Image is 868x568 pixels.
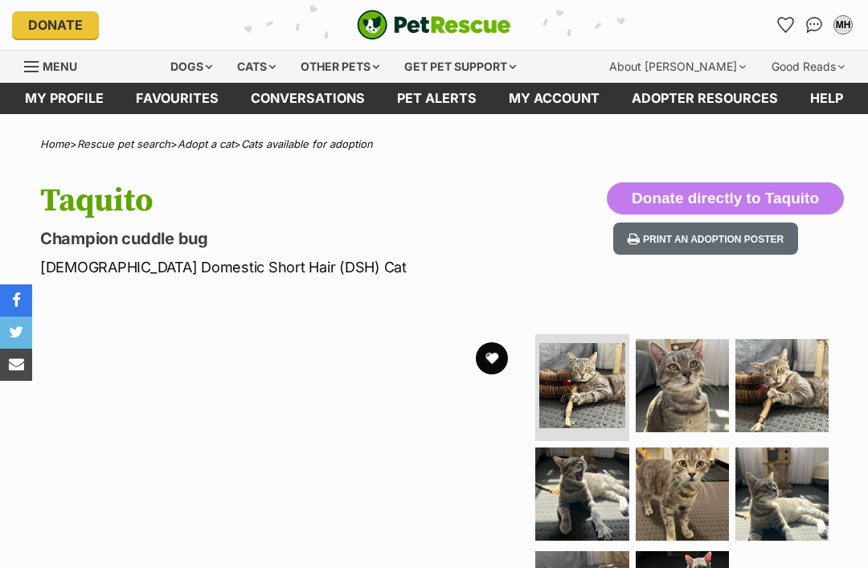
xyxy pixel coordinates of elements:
img: Photo of Taquito [735,447,829,541]
a: Cats available for adoption [241,137,373,150]
span: Menu [43,59,77,73]
img: Photo of Taquito [636,339,729,432]
img: Photo of Taquito [636,447,729,541]
div: Good Reads [760,51,856,83]
a: Rescue pet search [77,137,170,150]
img: Photo of Taquito [539,343,624,428]
a: Favourites [772,12,798,38]
p: [DEMOGRAPHIC_DATA] Domestic Short Hair (DSH) Cat [40,256,532,278]
div: About [PERSON_NAME] [598,51,757,83]
a: Pet alerts [381,83,493,114]
button: Donate directly to Taquito [607,182,844,215]
a: conversations [235,83,381,114]
img: Photo of Taquito [735,339,829,432]
a: My account [493,83,616,114]
a: My profile [9,83,120,114]
a: Donate [12,11,99,39]
h1: Taquito [40,182,532,219]
img: logo-cat-932fe2b9b8326f06289b0f2fb663e598f794de774fb13d1741a6617ecf9a85b4.svg [357,10,511,40]
a: Adopt a cat [178,137,234,150]
a: PetRescue [357,10,511,40]
button: My account [830,12,856,38]
div: MH [835,17,851,33]
a: Home [40,137,70,150]
a: Menu [24,51,88,80]
img: chat-41dd97257d64d25036548639549fe6c8038ab92f7586957e7f3b1b290dea8141.svg [806,17,823,33]
a: Conversations [801,12,827,38]
a: Help [794,83,859,114]
div: Other pets [289,51,391,83]
button: Print an adoption poster [613,223,798,255]
a: Adopter resources [616,83,794,114]
div: Dogs [159,51,223,83]
img: Photo of Taquito [535,447,628,541]
div: Cats [226,51,287,83]
p: Champion cuddle bug [40,227,532,250]
button: favourite [476,342,508,374]
a: Favourites [120,83,235,114]
div: Get pet support [393,51,527,83]
ul: Account quick links [772,12,856,38]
